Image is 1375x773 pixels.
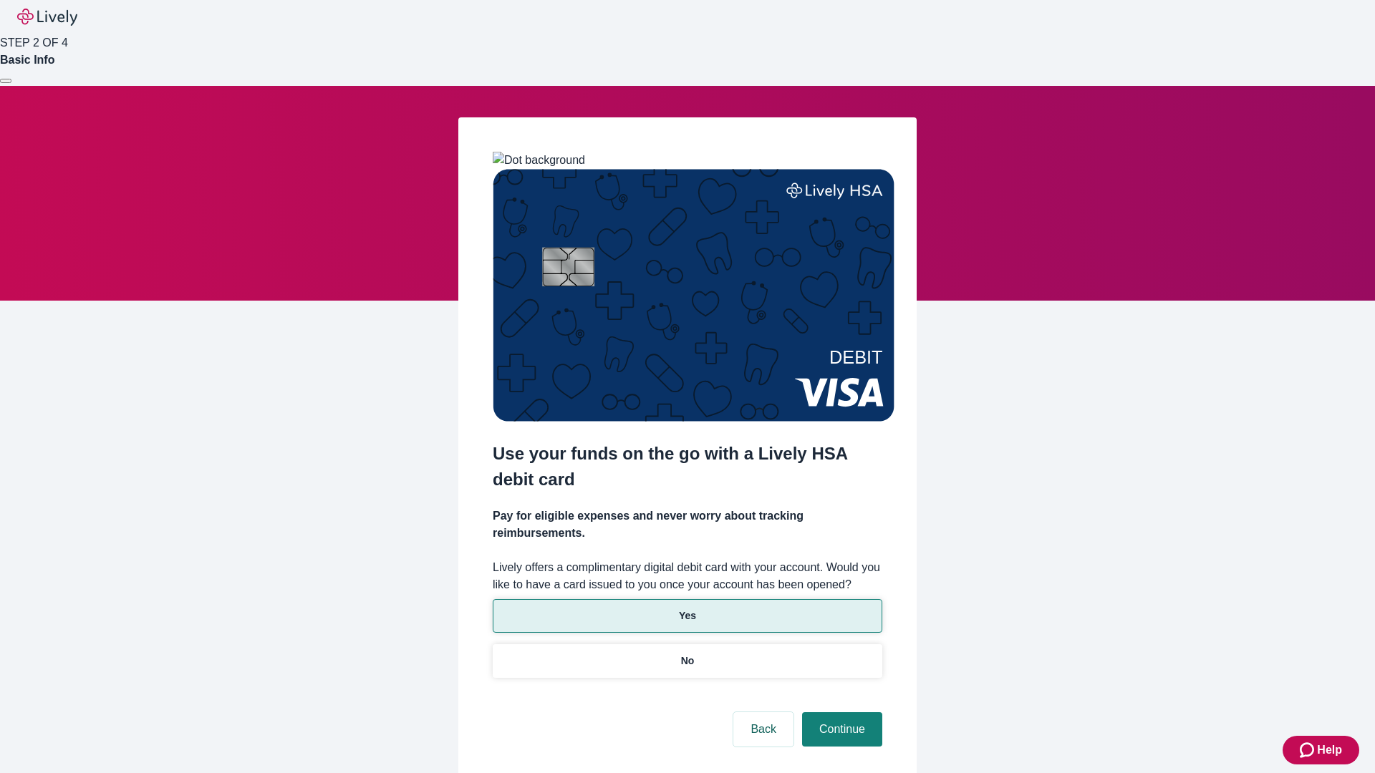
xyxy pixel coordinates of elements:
[802,712,882,747] button: Continue
[1300,742,1317,759] svg: Zendesk support icon
[681,653,695,669] p: No
[493,169,894,422] img: Debit card
[679,608,696,623] p: Yes
[493,559,882,593] label: Lively offers a complimentary digital debit card with your account. Would you like to have a card...
[1317,742,1342,759] span: Help
[493,441,882,492] h2: Use your funds on the go with a Lively HSA debit card
[493,644,882,678] button: No
[733,712,793,747] button: Back
[493,152,585,169] img: Dot background
[1283,736,1359,764] button: Zendesk support iconHelp
[493,599,882,633] button: Yes
[493,507,882,542] h4: Pay for eligible expenses and never worry about tracking reimbursements.
[17,9,77,26] img: Lively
